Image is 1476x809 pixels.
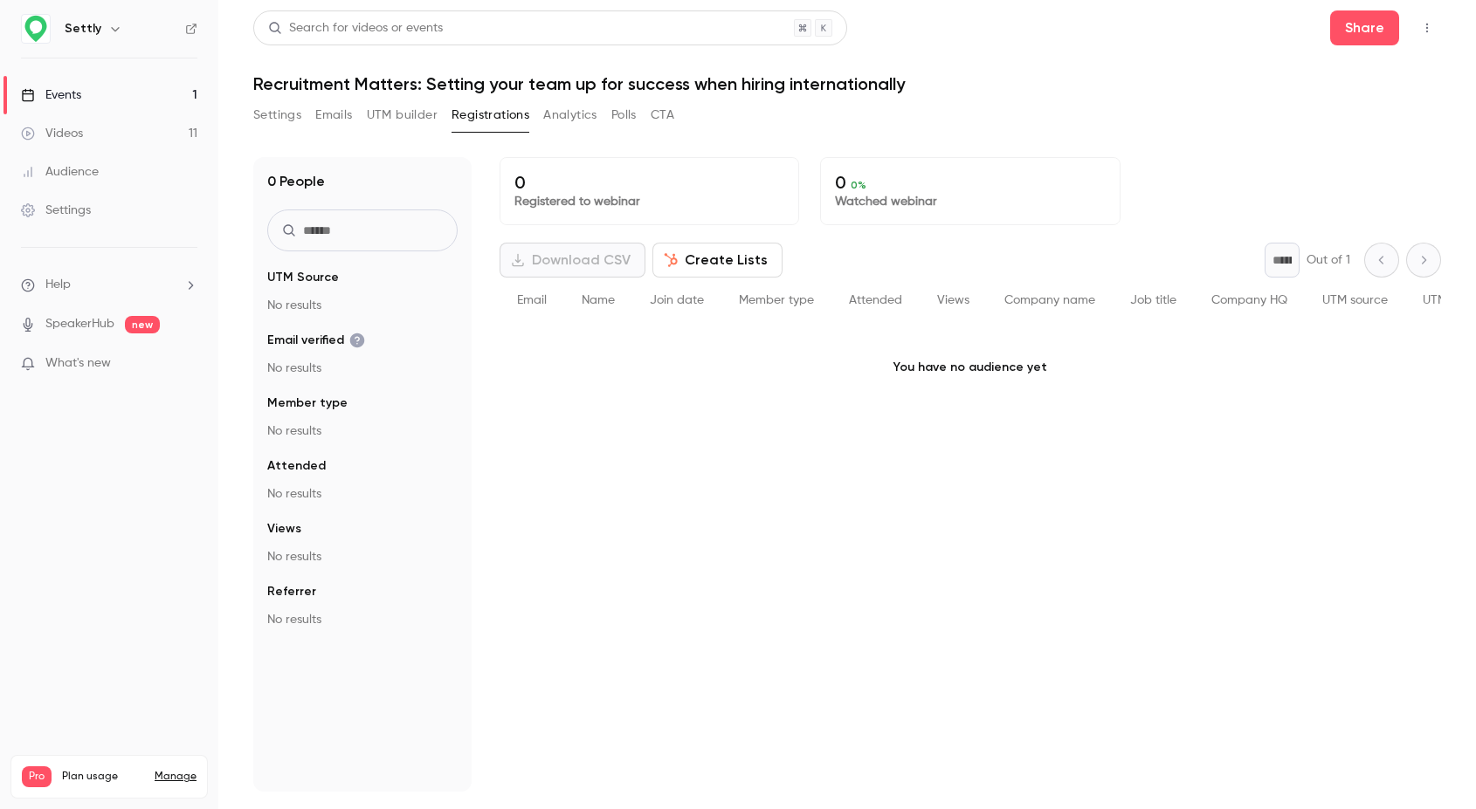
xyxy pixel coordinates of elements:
[45,354,111,373] span: What's new
[21,276,197,294] li: help-dropdown-opener
[21,202,91,219] div: Settings
[514,172,784,193] p: 0
[851,179,866,191] span: 0 %
[267,457,326,475] span: Attended
[835,193,1105,210] p: Watched webinar
[45,276,71,294] span: Help
[1322,294,1388,306] span: UTM source
[835,172,1105,193] p: 0
[651,101,674,129] button: CTA
[1130,294,1176,306] span: Job title
[543,101,597,129] button: Analytics
[21,125,83,142] div: Videos
[62,770,144,784] span: Plan usage
[176,356,197,372] iframe: Noticeable Trigger
[652,243,783,278] button: Create Lists
[267,269,458,628] section: facet-groups
[21,86,81,104] div: Events
[21,163,99,181] div: Audience
[267,583,316,600] span: Referrer
[611,101,637,129] button: Polls
[514,193,784,210] p: Registered to webinar
[739,294,814,306] span: Member type
[267,611,458,628] p: No results
[267,520,301,538] span: Views
[1330,10,1399,45] button: Share
[253,101,301,129] button: Settings
[267,171,325,192] h1: 0 People
[267,394,348,412] span: Member type
[267,269,339,286] span: UTM Source
[65,20,101,38] h6: Settly
[582,294,615,306] span: Name
[1307,251,1350,269] p: Out of 1
[155,770,197,784] a: Manage
[650,294,704,306] span: Join date
[500,324,1441,411] p: You have no audience yet
[267,332,365,349] span: Email verified
[1004,294,1095,306] span: Company name
[267,422,458,440] p: No results
[267,297,458,314] p: No results
[268,19,443,38] div: Search for videos or events
[937,294,969,306] span: Views
[452,101,529,129] button: Registrations
[267,548,458,566] p: No results
[267,360,458,377] p: No results
[267,485,458,503] p: No results
[517,294,547,306] span: Email
[45,315,114,333] a: SpeakerHub
[253,73,1441,94] h1: Recruitment Matters: Setting your team up for success when hiring internationally
[1211,294,1287,306] span: Company HQ
[125,316,160,333] span: new
[315,101,352,129] button: Emails
[22,15,50,43] img: Settly
[367,101,438,129] button: UTM builder
[849,294,902,306] span: Attended
[22,766,52,787] span: Pro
